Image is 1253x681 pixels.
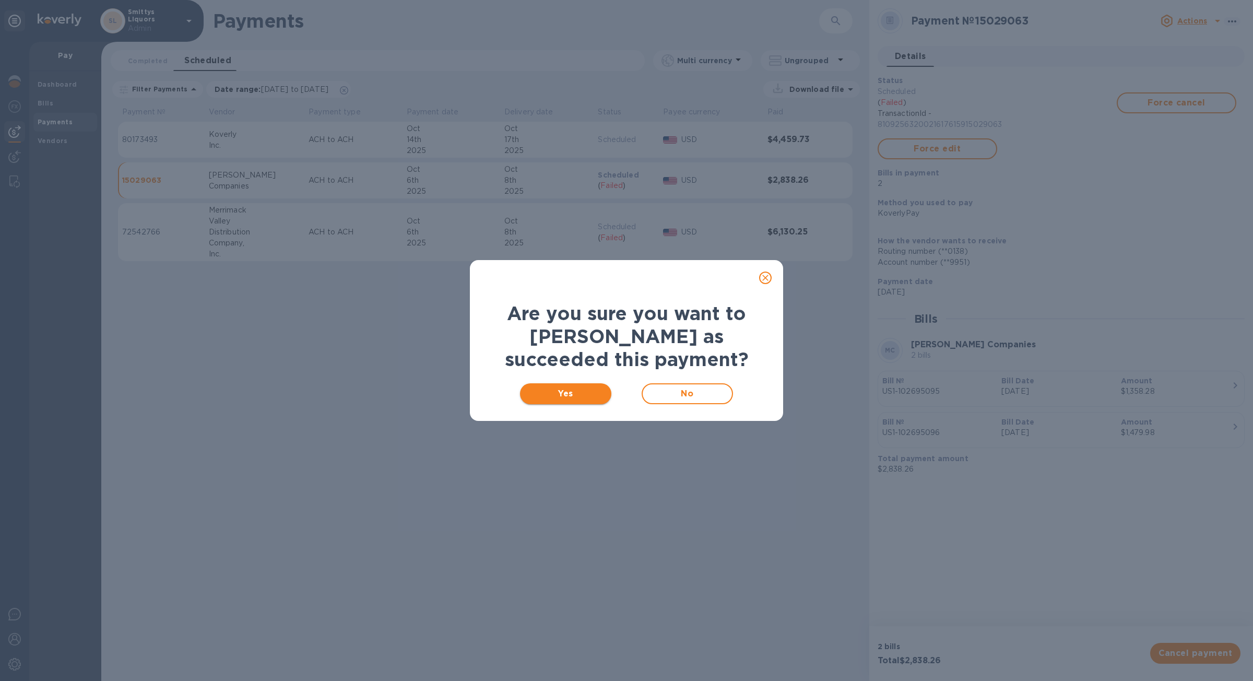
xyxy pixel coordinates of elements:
[520,383,611,404] button: Yes
[753,265,778,290] button: close
[505,302,749,371] b: Are you sure you want to [PERSON_NAME] as succeeded this payment?
[528,388,603,400] span: Yes
[642,383,733,404] button: No
[651,388,724,400] span: No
